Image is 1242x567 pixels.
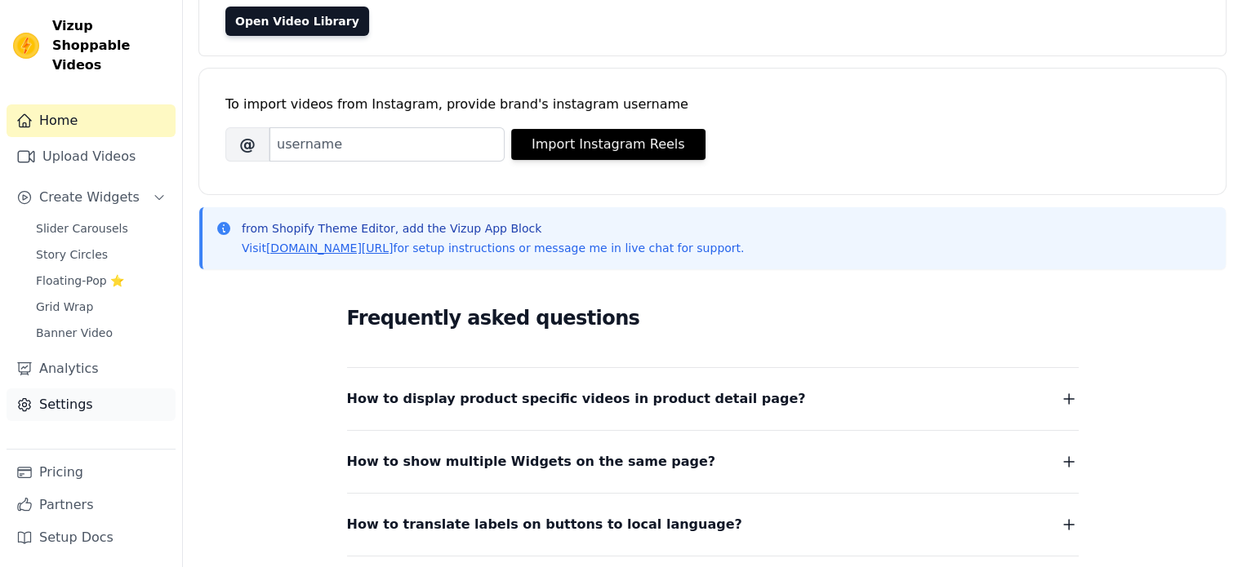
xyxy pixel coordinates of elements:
p: Visit for setup instructions or message me in live chat for support. [242,240,744,256]
a: Story Circles [26,243,176,266]
a: Slider Carousels [26,217,176,240]
span: How to display product specific videos in product detail page? [347,388,806,410]
h2: Frequently asked questions [347,302,1079,334]
a: Partners [7,489,176,521]
span: How to show multiple Widgets on the same page? [347,450,716,473]
a: Floating-Pop ⭐ [26,269,176,292]
img: Vizup [13,33,39,59]
span: Create Widgets [39,188,140,207]
span: Grid Wrap [36,299,93,315]
button: How to show multiple Widgets on the same page? [347,450,1079,473]
span: Vizup Shoppable Videos [52,16,169,75]
span: @ [225,127,269,162]
span: Slider Carousels [36,220,128,237]
a: Banner Video [26,321,176,344]
button: Create Widgets [7,181,176,214]
p: from Shopify Theme Editor, add the Vizup App Block [242,220,744,237]
span: Banner Video [36,325,113,341]
a: Pricing [7,456,176,489]
a: Upload Videos [7,140,176,173]
div: To import videos from Instagram, provide brand's instagram username [225,95,1200,114]
a: [DOMAIN_NAME][URL] [266,241,394,255]
a: Grid Wrap [26,295,176,318]
button: Import Instagram Reels [511,129,706,160]
span: Story Circles [36,246,108,263]
a: Open Video Library [225,7,369,36]
a: Analytics [7,352,176,385]
a: Settings [7,388,176,421]
button: How to translate labels on buttons to local language? [347,513,1079,536]
button: How to display product specific videos in product detail page? [347,388,1079,410]
a: Home [7,104,176,137]
input: username [269,127,505,162]
span: How to translate labels on buttons to local language? [347,513,742,536]
a: Setup Docs [7,521,176,554]
span: Floating-Pop ⭐ [36,272,124,289]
